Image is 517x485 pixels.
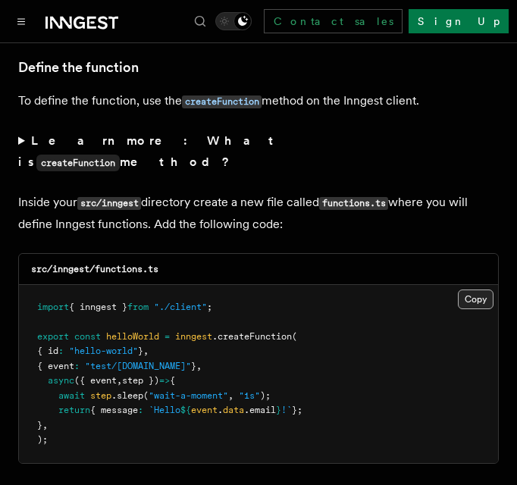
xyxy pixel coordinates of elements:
p: Inside your directory create a new file called where you will define Inngest functions. Add the f... [18,192,499,235]
a: Contact sales [264,9,403,33]
span: from [127,302,149,312]
span: ); [260,390,271,401]
span: } [138,346,143,356]
button: Toggle dark mode [215,12,252,30]
span: .email [244,405,276,415]
span: `Hello [149,405,180,415]
span: export [37,331,69,342]
span: "wait-a-moment" [149,390,228,401]
span: . [218,405,223,415]
span: "./client" [154,302,207,312]
span: ({ event [74,375,117,386]
span: : [138,405,143,415]
button: Toggle navigation [12,12,30,30]
span: { id [37,346,58,356]
span: step }) [122,375,159,386]
summary: Learn more: What iscreateFunctionmethod? [18,130,499,174]
span: { message [90,405,138,415]
span: "hello-world" [69,346,138,356]
button: Copy [458,289,493,309]
span: => [159,375,170,386]
span: event [191,405,218,415]
span: .createFunction [212,331,292,342]
span: .sleep [111,390,143,401]
span: ${ [180,405,191,415]
a: createFunction [182,93,262,108]
span: : [58,346,64,356]
p: To define the function, use the method on the Inngest client. [18,90,499,112]
span: , [42,420,48,430]
code: functions.ts [319,197,388,210]
span: , [143,346,149,356]
span: return [58,405,90,415]
span: "test/[DOMAIN_NAME]" [85,361,191,371]
span: { event [37,361,74,371]
code: createFunction [36,155,120,171]
span: const [74,331,101,342]
span: } [276,405,281,415]
code: src/inngest/functions.ts [31,264,158,274]
span: , [117,375,122,386]
span: async [48,375,74,386]
span: await [58,390,85,401]
span: } [191,361,196,371]
span: ( [143,390,149,401]
code: createFunction [182,95,262,108]
span: data [223,405,244,415]
strong: Learn more: What is method? [18,133,280,169]
span: step [90,390,111,401]
span: !` [281,405,292,415]
span: ; [207,302,212,312]
span: { inngest } [69,302,127,312]
span: ( [292,331,297,342]
span: helloWorld [106,331,159,342]
a: Sign Up [409,9,509,33]
span: , [228,390,233,401]
span: inngest [175,331,212,342]
span: "1s" [239,390,260,401]
span: { [170,375,175,386]
span: ); [37,434,48,445]
span: : [74,361,80,371]
code: src/inngest [77,197,141,210]
a: Define the function [18,57,139,78]
span: }; [292,405,302,415]
span: import [37,302,69,312]
span: , [196,361,202,371]
span: } [37,420,42,430]
button: Find something... [191,12,209,30]
span: = [164,331,170,342]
